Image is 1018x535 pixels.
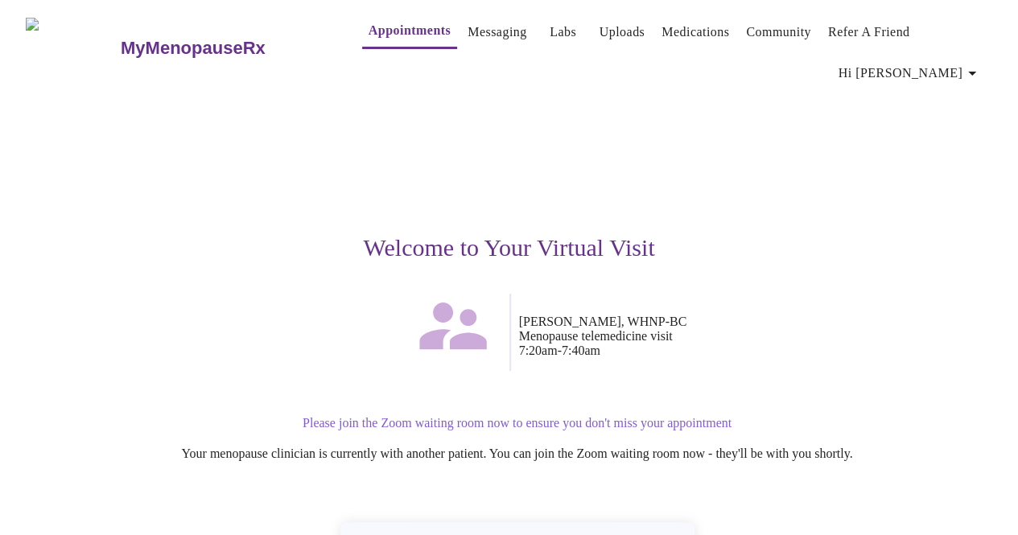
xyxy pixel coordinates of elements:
[42,447,992,461] p: Your menopause clinician is currently with another patient. You can join the Zoom waiting room no...
[26,18,118,78] img: MyMenopauseRx Logo
[369,19,451,42] a: Appointments
[42,416,992,430] p: Please join the Zoom waiting room now to ensure you don't miss your appointment
[746,21,811,43] a: Community
[121,38,266,59] h3: MyMenopauseRx
[839,62,982,84] span: Hi [PERSON_NAME]
[519,315,993,358] p: [PERSON_NAME], WHNP-BC Menopause telemedicine visit 7:20am - 7:40am
[661,21,729,43] a: Medications
[538,16,589,48] button: Labs
[26,234,992,261] h3: Welcome to Your Virtual Visit
[655,16,736,48] button: Medications
[461,16,533,48] button: Messaging
[550,21,576,43] a: Labs
[600,21,645,43] a: Uploads
[593,16,652,48] button: Uploads
[468,21,526,43] a: Messaging
[832,57,988,89] button: Hi [PERSON_NAME]
[828,21,910,43] a: Refer a Friend
[362,14,457,49] button: Appointments
[822,16,917,48] button: Refer a Friend
[118,20,329,76] a: MyMenopauseRx
[740,16,818,48] button: Community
